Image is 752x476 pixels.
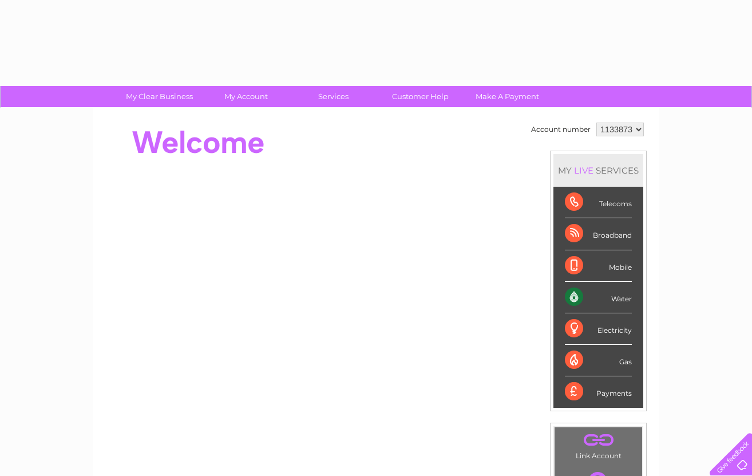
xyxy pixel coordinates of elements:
[565,218,632,250] div: Broadband
[286,86,381,107] a: Services
[554,427,643,463] td: Link Account
[528,120,593,139] td: Account number
[565,250,632,282] div: Mobile
[460,86,555,107] a: Make A Payment
[565,376,632,407] div: Payments
[565,313,632,345] div: Electricity
[553,154,643,187] div: MY SERVICES
[565,282,632,313] div: Water
[572,165,596,176] div: LIVE
[199,86,294,107] a: My Account
[557,430,639,450] a: .
[373,86,468,107] a: Customer Help
[565,187,632,218] div: Telecoms
[565,345,632,376] div: Gas
[112,86,207,107] a: My Clear Business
